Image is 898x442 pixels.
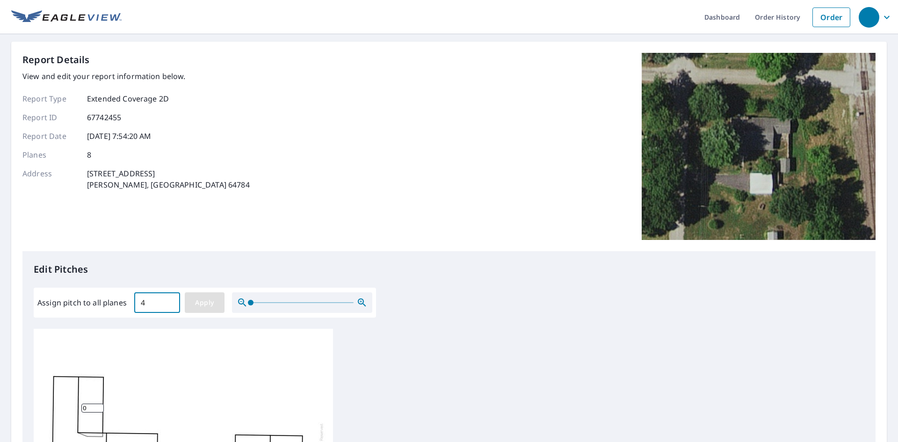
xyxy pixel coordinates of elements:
[34,262,864,276] p: Edit Pitches
[22,112,79,123] p: Report ID
[22,71,250,82] p: View and edit your report information below.
[22,130,79,142] p: Report Date
[87,112,121,123] p: 67742455
[87,130,152,142] p: [DATE] 7:54:20 AM
[134,290,180,316] input: 00.0
[22,149,79,160] p: Planes
[37,297,127,308] label: Assign pitch to all planes
[87,93,169,104] p: Extended Coverage 2D
[22,53,90,67] p: Report Details
[185,292,224,313] button: Apply
[11,10,122,24] img: EV Logo
[812,7,850,27] a: Order
[22,168,79,190] p: Address
[87,168,250,190] p: [STREET_ADDRESS] [PERSON_NAME], [GEOGRAPHIC_DATA] 64784
[87,149,91,160] p: 8
[22,93,79,104] p: Report Type
[192,297,217,309] span: Apply
[642,53,876,240] img: Top image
